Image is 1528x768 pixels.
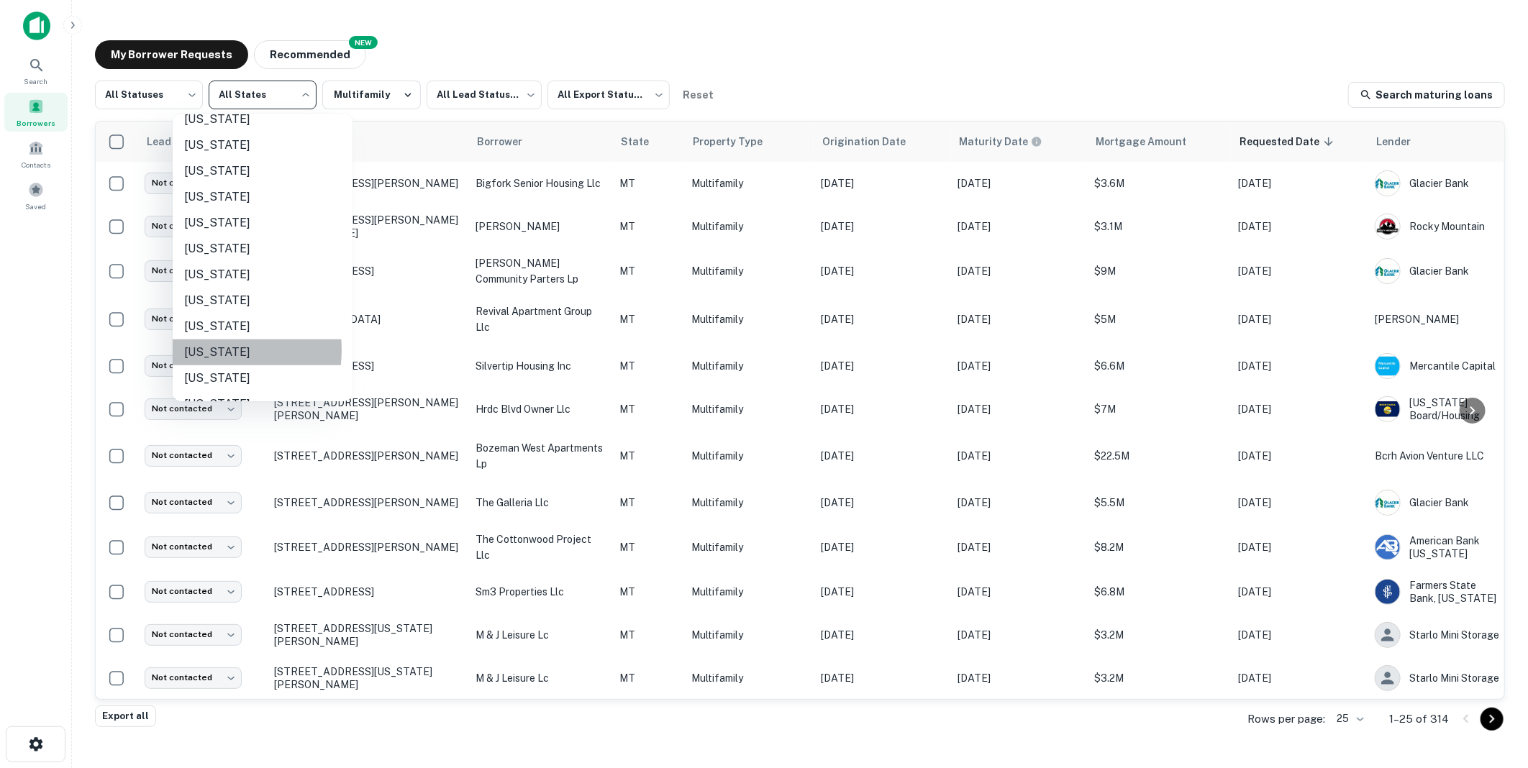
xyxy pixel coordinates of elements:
[173,106,353,132] li: [US_STATE]
[1456,653,1528,722] iframe: Chat Widget
[173,210,353,236] li: [US_STATE]
[173,391,353,417] li: [US_STATE]
[173,158,353,184] li: [US_STATE]
[173,365,353,391] li: [US_STATE]
[173,314,353,339] li: [US_STATE]
[173,236,353,262] li: [US_STATE]
[173,339,353,365] li: [US_STATE]
[173,132,353,158] li: [US_STATE]
[173,262,353,288] li: [US_STATE]
[173,184,353,210] li: [US_STATE]
[173,288,353,314] li: [US_STATE]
